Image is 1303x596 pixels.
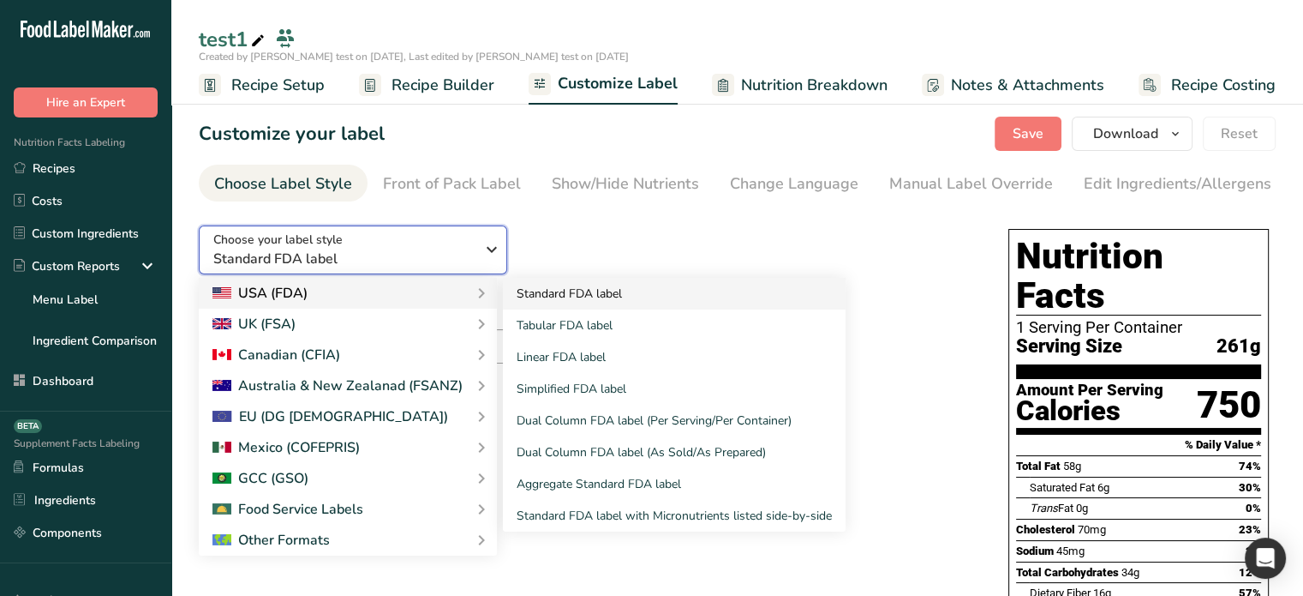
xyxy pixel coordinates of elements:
[1016,399,1163,424] div: Calories
[1016,435,1261,455] section: % Daily Value *
[1239,481,1261,494] span: 30%
[922,66,1104,105] a: Notes & Attachments
[199,226,507,274] button: Choose your label style Standard FDA label
[503,373,846,405] a: Simplified FDA label
[212,499,363,520] div: Food Service Labels
[1016,237,1261,316] h1: Nutrition Facts
[1016,336,1122,358] span: Serving Size
[1121,566,1139,579] span: 34g
[503,500,846,532] a: Standard FDA label with Micronutrients listed side-by-side
[1216,336,1261,358] span: 261g
[503,405,846,436] a: Dual Column FDA label (Per Serving/Per Container)
[1016,382,1163,399] div: Amount Per Serving
[213,249,475,269] span: Standard FDA label
[1239,566,1261,579] span: 12%
[359,66,494,105] a: Recipe Builder
[1030,502,1058,515] i: Trans
[1056,545,1085,557] span: 45mg
[1030,502,1073,515] span: Fat
[1016,319,1261,336] div: 1 Serving Per Container
[214,172,352,196] div: Choose Label Style
[199,120,385,148] h1: Customize your label
[199,24,268,55] div: test1
[212,406,448,427] div: EU (DG [DEMOGRAPHIC_DATA])
[1016,460,1061,473] span: Total Fat
[391,74,494,97] span: Recipe Builder
[1013,123,1043,144] span: Save
[14,419,42,433] div: BETA
[212,314,296,334] div: UK (FSA)
[1097,481,1109,494] span: 6g
[1245,538,1286,579] div: Open Intercom Messenger
[1221,123,1258,144] span: Reset
[1016,523,1075,536] span: Cholesterol
[730,172,858,196] div: Change Language
[231,74,325,97] span: Recipe Setup
[503,341,846,373] a: Linear FDA label
[212,473,231,485] img: 2Q==
[503,468,846,500] a: Aggregate Standard FDA label
[503,278,846,310] a: Standard FDA label
[558,72,678,95] span: Customize Label
[1093,123,1158,144] span: Download
[741,74,888,97] span: Nutrition Breakdown
[995,117,1061,151] button: Save
[1139,66,1276,105] a: Recipe Costing
[1030,481,1095,494] span: Saturated Fat
[14,87,158,117] button: Hire an Expert
[1239,460,1261,473] span: 74%
[552,172,699,196] div: Show/Hide Nutrients
[1239,523,1261,536] span: 23%
[1078,523,1106,536] span: 70mg
[1016,566,1119,579] span: Total Carbohydrates
[212,530,330,551] div: Other Formats
[1016,545,1054,557] span: Sodium
[212,437,360,458] div: Mexico (COFEPRIS)
[1171,74,1276,97] span: Recipe Costing
[712,66,888,105] a: Nutrition Breakdown
[212,376,463,396] div: Australia & New Zealanad (FSANZ)
[1072,117,1192,151] button: Download
[1084,172,1301,196] div: Edit Ingredients/Allergens List
[1076,502,1088,515] span: 0g
[199,50,629,63] span: Created by [PERSON_NAME] test on [DATE], Last edited by [PERSON_NAME] test on [DATE]
[1063,460,1081,473] span: 58g
[1246,502,1261,515] span: 0%
[951,74,1104,97] span: Notes & Attachments
[383,172,521,196] div: Front of Pack Label
[503,310,846,341] a: Tabular FDA label
[212,345,340,365] div: Canadian (CFIA)
[212,283,308,304] div: USA (FDA)
[14,257,120,275] div: Custom Reports
[1197,382,1261,428] div: 750
[212,468,308,489] div: GCC (GSO)
[529,64,678,105] a: Customize Label
[1203,117,1276,151] button: Reset
[503,436,846,468] a: Dual Column FDA label (As Sold/As Prepared)
[213,231,343,249] span: Choose your label style
[889,172,1053,196] div: Manual Label Override
[199,66,325,105] a: Recipe Setup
